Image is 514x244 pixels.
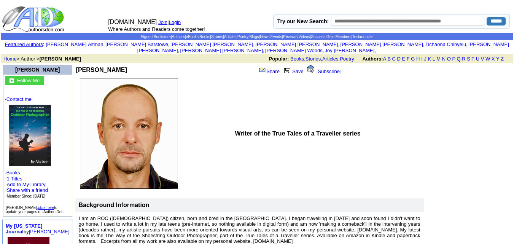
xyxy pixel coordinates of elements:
[5,96,70,199] font: · ·
[392,56,395,62] a: C
[6,223,42,234] a: My [US_STATE] Journal
[325,48,375,53] a: Joy [PERSON_NAME]
[416,56,420,62] a: H
[79,202,150,208] b: Background Information
[376,49,377,53] font: i
[180,48,263,53] a: [PERSON_NAME] [PERSON_NAME]
[259,67,266,73] img: share_page.gif
[326,35,352,39] a: Gold Members
[15,67,60,73] a: [PERSON_NAME]
[468,43,468,47] font: i
[260,35,269,39] a: News
[265,48,323,53] a: [PERSON_NAME] Woods
[340,56,354,62] a: Poetry
[421,56,423,62] a: I
[5,41,44,47] font: :
[424,56,426,62] a: J
[322,56,339,62] a: Articles
[38,206,54,210] a: click here
[341,41,423,47] a: [PERSON_NAME] [PERSON_NAME]
[340,69,341,74] font: ]
[317,69,318,74] font: [
[306,56,321,62] a: Stories
[442,56,446,62] a: N
[46,41,509,53] font: , , , , , , , , , ,
[457,56,460,62] a: Q
[108,19,157,25] font: [DOMAIN_NAME]
[298,35,310,39] a: Videos
[433,56,435,62] a: L
[283,67,291,73] img: library.gif
[46,41,103,47] a: [PERSON_NAME] Altman
[170,43,170,47] font: i
[452,56,455,62] a: P
[29,229,70,234] a: [PERSON_NAME]
[235,130,360,137] b: Writer of the True Tales of a Traveller series
[402,56,405,62] a: E
[492,56,495,62] a: X
[307,65,314,73] img: alert.gif
[250,35,259,39] a: Blogs
[5,41,43,47] a: Featured Authors
[271,35,282,39] a: Events
[169,19,181,25] a: Login
[141,35,373,39] span: | | | | | | | | | | | | | |
[318,69,340,74] a: Subscribe
[141,35,171,39] a: Signed Bookstore
[108,26,205,32] font: Where Authors and Readers come together!
[9,105,51,166] img: 79960.jpg
[269,56,289,62] b: Popular:
[40,56,81,62] b: [PERSON_NAME]
[80,78,178,189] img: 203419.jpg
[501,56,504,62] a: Z
[10,78,14,83] img: gc.jpg
[137,41,509,53] a: [PERSON_NAME] [PERSON_NAME]
[467,56,470,62] a: S
[485,56,490,62] a: W
[471,56,474,62] a: T
[200,35,210,39] a: Books
[3,56,17,62] a: Home
[6,96,32,102] a: Contact me
[462,56,465,62] a: R
[5,176,48,199] font: ·
[387,56,391,62] a: B
[158,19,167,25] a: Join
[186,35,199,39] a: eBooks
[407,56,410,62] a: F
[17,78,40,83] font: Follow Me
[436,56,441,62] a: M
[290,56,304,62] a: Books
[282,69,304,74] a: Save
[496,56,499,62] a: Y
[7,194,46,198] font: Member Since: [DATE]
[211,35,223,39] a: Stories
[269,56,511,62] font: , , ,
[237,35,248,39] a: Poetry
[397,56,400,62] a: D
[383,56,386,62] a: A
[170,41,253,47] a: [PERSON_NAME] [PERSON_NAME]
[411,56,415,62] a: G
[105,41,168,47] a: [PERSON_NAME] Barstowe
[7,182,46,187] a: Add to My Library
[76,67,127,73] b: [PERSON_NAME]
[7,176,22,182] a: 1 Titles
[324,49,325,53] font: i
[352,35,373,39] a: Testimonials
[447,56,451,62] a: O
[425,41,466,47] a: Tichaona Chinyelu
[6,223,70,234] font: by
[362,56,383,62] b: Authors:
[425,43,425,47] font: i
[283,35,298,39] a: Reviews
[224,35,237,39] a: Articles
[255,41,338,47] a: [PERSON_NAME] [PERSON_NAME]
[481,56,484,62] a: V
[2,6,66,32] img: logo_ad.gif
